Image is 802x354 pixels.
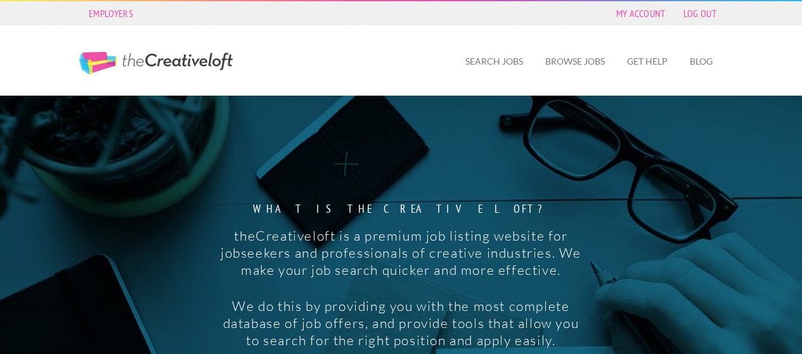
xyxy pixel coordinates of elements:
[218,227,584,279] p: theCreativeloft is a premium job listing website for jobseekers and professionals of creative ind...
[79,52,233,75] a: The Creative Loft
[535,47,615,76] a: Browse Jobs
[218,203,584,215] strong: What is the creative loft?
[617,47,678,76] a: Get Help
[677,4,723,22] a: Log Out
[218,298,584,349] p: We do this by providing you with the most complete database of job offers, and provide tools that...
[680,47,723,76] a: Blog
[610,4,672,22] a: My Account
[82,4,139,22] a: Employers
[455,47,533,76] a: Search Jobs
